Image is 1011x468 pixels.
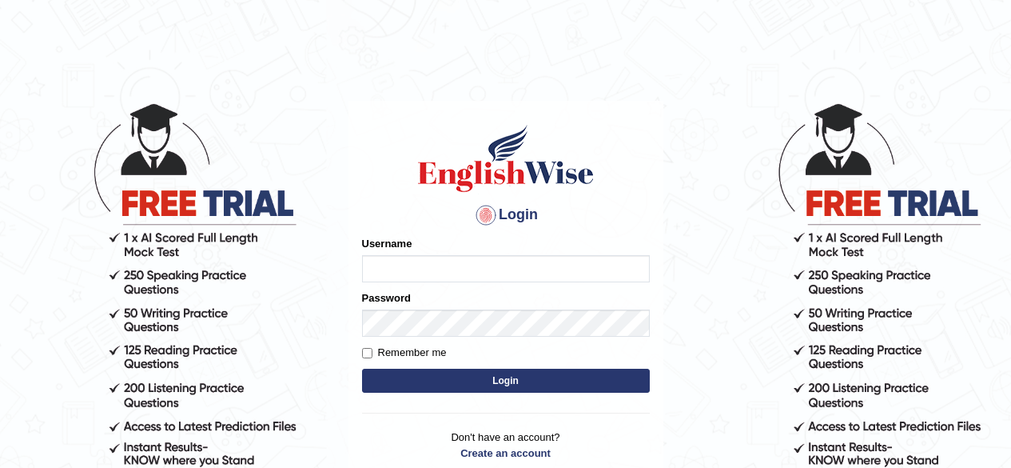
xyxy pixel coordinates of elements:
[362,348,372,358] input: Remember me
[362,446,650,461] a: Create an account
[362,202,650,228] h4: Login
[415,122,597,194] img: Logo of English Wise sign in for intelligent practice with AI
[362,369,650,393] button: Login
[362,345,447,361] label: Remember me
[362,290,411,306] label: Password
[362,236,412,251] label: Username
